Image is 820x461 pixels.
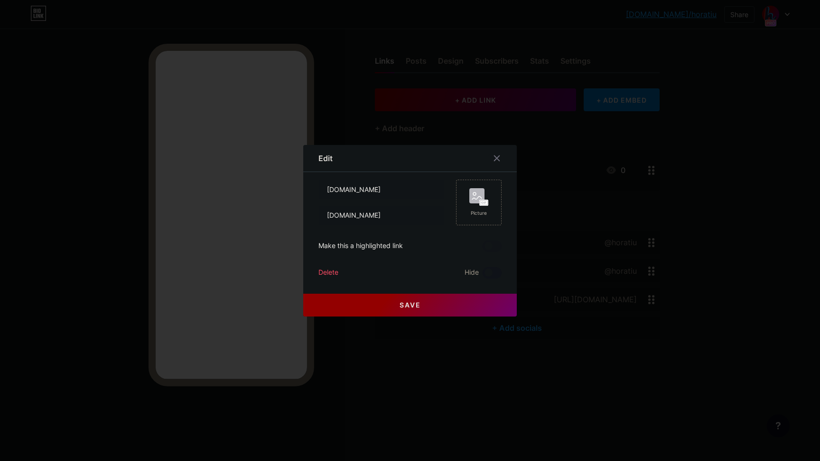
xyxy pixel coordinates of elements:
span: Hide [465,267,479,279]
button: Save [303,294,517,317]
div: Edit [318,153,333,164]
input: Title [319,180,444,199]
span: Save [400,301,421,309]
input: URL [319,206,444,225]
div: Make this a highlighted link [318,240,403,252]
div: Picture [469,210,488,217]
div: Delete [318,267,338,279]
